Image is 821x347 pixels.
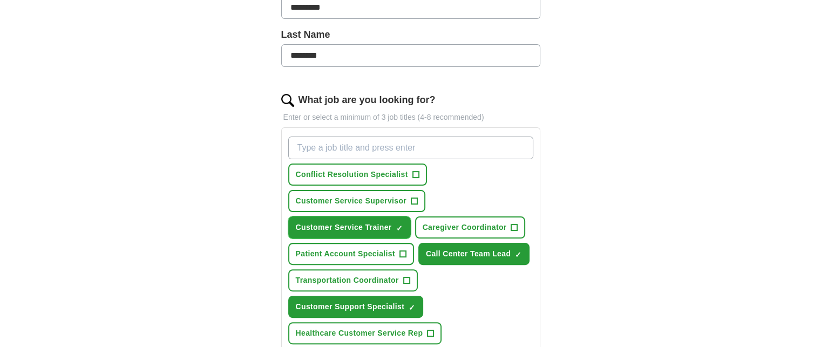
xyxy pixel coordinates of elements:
[409,303,415,312] span: ✓
[288,269,418,291] button: Transportation Coordinator
[288,216,411,239] button: Customer Service Trainer✓
[296,328,423,339] span: Healthcare Customer Service Rep
[296,248,395,260] span: Patient Account Specialist
[296,169,408,180] span: Conflict Resolution Specialist
[415,216,526,239] button: Caregiver Coordinator
[296,301,405,312] span: Customer Support Specialist
[288,243,414,265] button: Patient Account Specialist
[288,190,426,212] button: Customer Service Supervisor
[298,93,436,107] label: What job are you looking for?
[426,248,511,260] span: Call Center Team Lead
[281,94,294,107] img: search.png
[515,250,521,259] span: ✓
[281,28,540,42] label: Last Name
[281,112,540,123] p: Enter or select a minimum of 3 job titles (4-8 recommended)
[288,164,427,186] button: Conflict Resolution Specialist
[296,222,392,233] span: Customer Service Trainer
[288,296,424,318] button: Customer Support Specialist✓
[418,243,530,265] button: Call Center Team Lead✓
[296,275,399,286] span: Transportation Coordinator
[288,137,533,159] input: Type a job title and press enter
[396,224,403,233] span: ✓
[423,222,507,233] span: Caregiver Coordinator
[296,195,407,207] span: Customer Service Supervisor
[288,322,442,344] button: Healthcare Customer Service Rep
